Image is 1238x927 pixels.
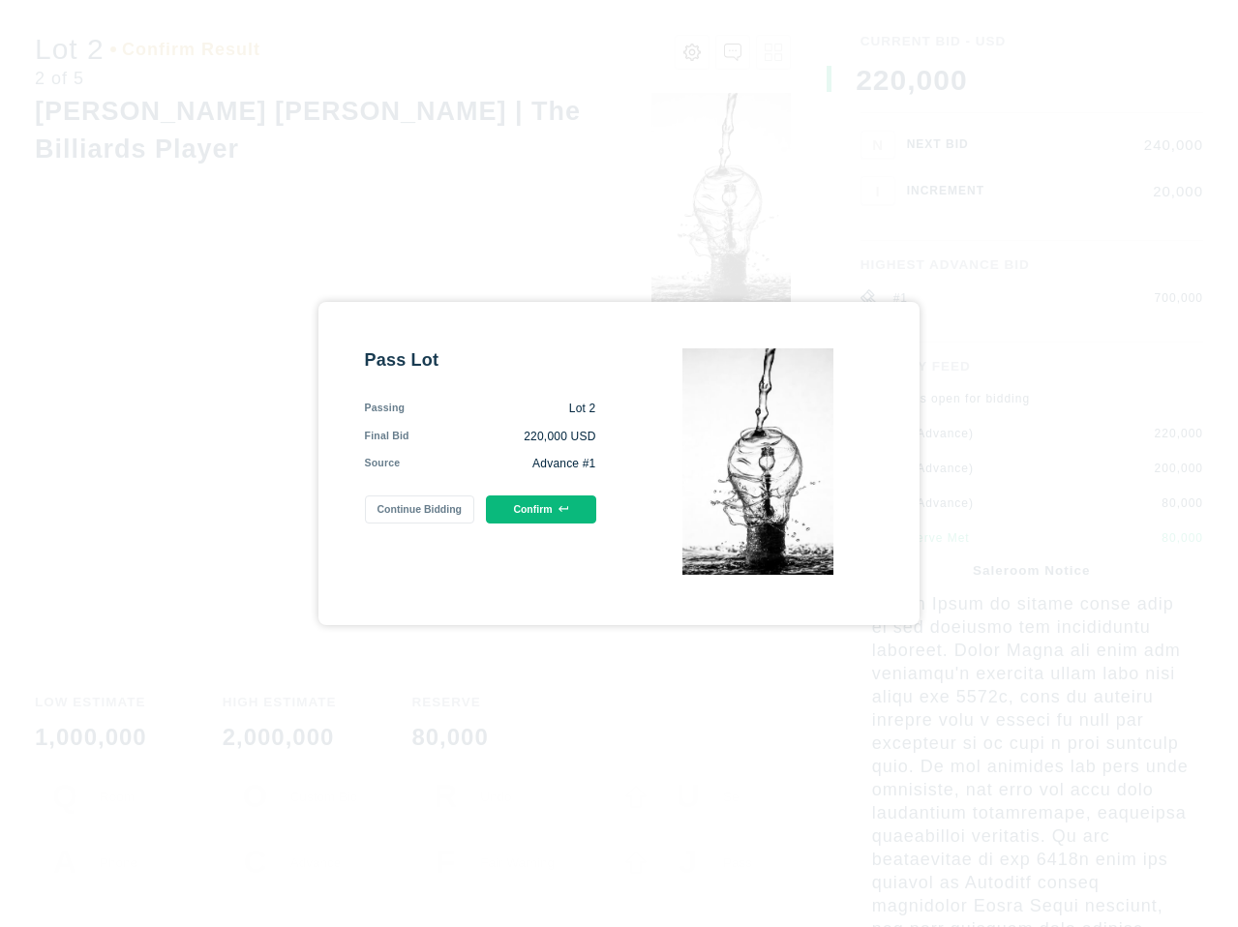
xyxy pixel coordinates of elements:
div: Source [365,456,401,472]
div: Passing [365,401,406,417]
div: Pass Lot [365,348,596,372]
button: Continue Bidding [365,495,474,523]
div: Final Bid [365,429,409,445]
div: Lot 2 [405,401,595,417]
div: Advance #1 [400,456,595,472]
button: Confirm [486,495,595,523]
div: 220,000 USD [409,429,596,445]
